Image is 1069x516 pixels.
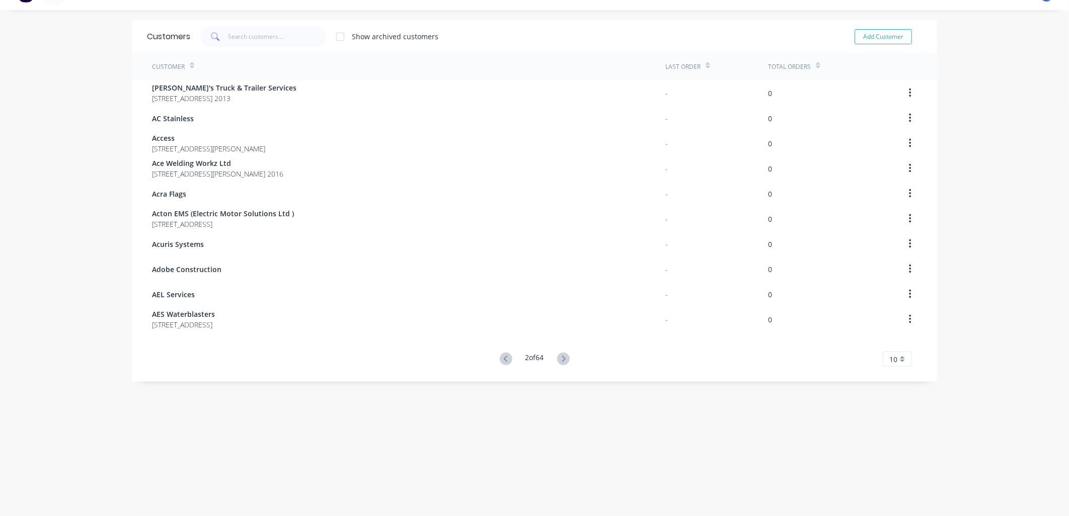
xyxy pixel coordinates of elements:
[768,214,772,224] div: 0
[768,189,772,199] div: 0
[665,138,668,149] div: -
[768,239,772,249] div: 0
[152,143,265,154] span: [STREET_ADDRESS][PERSON_NAME]
[665,214,668,224] div: -
[889,354,897,365] span: 10
[152,82,296,93] span: [PERSON_NAME]'s Truck & Trailer Services
[665,289,668,300] div: -
[152,189,186,199] span: Acra Flags
[152,264,221,275] span: Adobe Construction
[665,163,668,174] div: -
[152,158,283,168] span: Ace Welding Workz Ltd
[665,88,668,99] div: -
[152,113,194,124] span: AC Stainless
[768,163,772,174] div: 0
[152,309,215,319] span: AES Waterblasters
[152,289,195,300] span: AEL Services
[152,93,296,104] span: [STREET_ADDRESS] 2013
[768,62,811,71] div: Total Orders
[147,31,190,43] div: Customers
[665,239,668,249] div: -
[152,239,204,249] span: Acuris Systems
[665,264,668,275] div: -
[152,319,215,330] span: [STREET_ADDRESS]
[228,27,327,47] input: Search customers...
[352,31,438,42] div: Show archived customers
[768,289,772,300] div: 0
[768,314,772,325] div: 0
[152,219,294,229] span: [STREET_ADDRESS]
[768,113,772,124] div: 0
[768,264,772,275] div: 0
[665,189,668,199] div: -
[768,88,772,99] div: 0
[665,113,668,124] div: -
[525,352,544,367] div: 2 of 64
[768,138,772,149] div: 0
[152,62,185,71] div: Customer
[855,29,912,44] button: Add Customer
[152,208,294,219] span: Acton EMS (Electric Motor Solutions Ltd )
[665,314,668,325] div: -
[152,168,283,179] span: [STREET_ADDRESS][PERSON_NAME] 2016
[665,62,701,71] div: Last Order
[152,133,265,143] span: Access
